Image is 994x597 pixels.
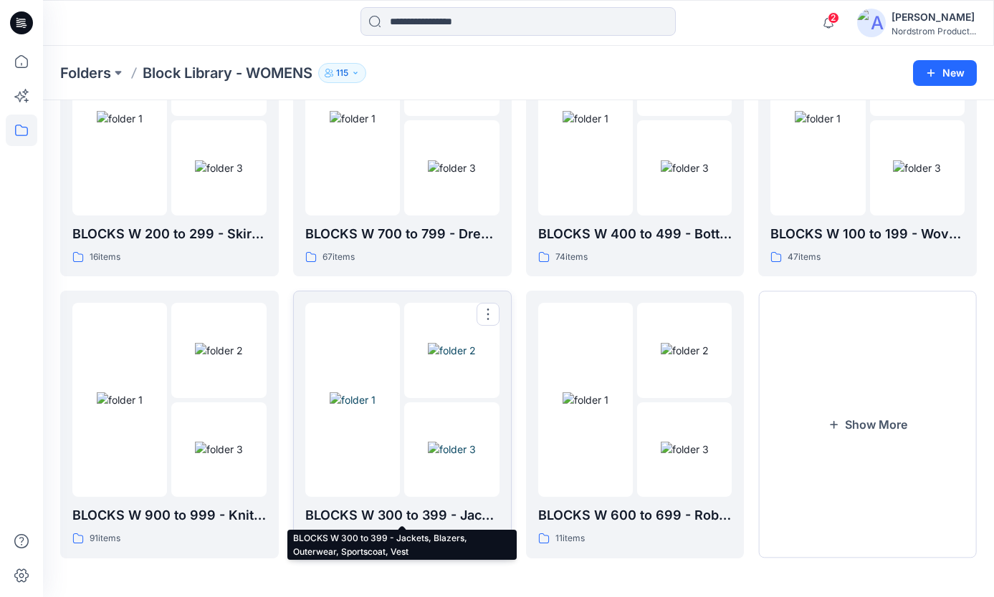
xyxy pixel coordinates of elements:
button: 115 [318,63,366,83]
a: folder 1folder 2folder 3BLOCKS W 900 to 999 - Knit Cut & Sew Tops91items [60,291,279,558]
p: BLOCKS W 600 to 699 - Robes, [GEOGRAPHIC_DATA] [538,505,732,525]
img: folder 3 [893,160,941,175]
p: Block Library - WOMENS [143,63,312,83]
img: folder 1 [97,392,143,407]
img: folder 3 [195,160,243,175]
img: folder 1 [563,111,608,126]
p: 22 items [322,531,355,546]
a: folder 1folder 2folder 3BLOCKS W 600 to 699 - Robes, [GEOGRAPHIC_DATA]11items [526,291,745,558]
p: 115 [336,65,348,81]
div: [PERSON_NAME] [892,9,976,26]
img: folder 2 [428,343,476,358]
img: avatar [857,9,886,37]
img: folder 1 [795,111,841,126]
a: folder 1folder 2folder 3BLOCKS W 700 to 799 - Dresses, Cami's, Gowns, Chemise67items [293,9,512,276]
img: folder 1 [563,392,608,407]
p: BLOCKS W 700 to 799 - Dresses, Cami's, Gowns, Chemise [305,224,500,244]
img: folder 1 [97,111,143,126]
a: Folders [60,63,111,83]
p: 74 items [555,250,588,265]
p: BLOCKS W 900 to 999 - Knit Cut & Sew Tops [72,505,267,525]
p: 91 items [90,531,120,546]
img: folder 3 [428,160,476,175]
img: folder 3 [195,442,243,457]
p: BLOCKS W 400 to 499 - Bottoms, Shorts [538,224,732,244]
img: folder 2 [195,343,243,358]
a: folder 1folder 2folder 3BLOCKS W 200 to 299 - Skirts, skorts, 1/2 Slip, Full Slip16items [60,9,279,276]
span: 2 [828,12,839,24]
div: Nordstrom Product... [892,26,976,37]
a: folder 1folder 2folder 3BLOCKS W 400 to 499 - Bottoms, Shorts74items [526,9,745,276]
p: BLOCKS W 200 to 299 - Skirts, skorts, 1/2 Slip, Full Slip [72,224,267,244]
a: folder 1folder 2folder 3BLOCKS W 100 to 199 - Woven Tops, Shirts, PJ Tops47items [758,9,977,276]
img: folder 1 [330,392,376,407]
img: folder 1 [330,111,376,126]
p: 47 items [788,250,821,265]
button: New [913,60,977,86]
p: BLOCKS W 300 to 399 - Jackets, Blazers, Outerwear, Sportscoat, Vest [305,505,500,525]
img: folder 2 [661,343,709,358]
p: BLOCKS W 100 to 199 - Woven Tops, Shirts, PJ Tops [770,224,965,244]
button: Show More [758,291,977,558]
img: folder 3 [661,160,709,175]
img: folder 3 [428,442,476,457]
a: folder 1folder 2folder 3BLOCKS W 300 to 399 - Jackets, Blazers, Outerwear, Sportscoat, Vest22items [293,291,512,558]
p: 16 items [90,250,120,265]
img: folder 3 [661,442,709,457]
p: 67 items [322,250,355,265]
p: 11 items [555,531,585,546]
